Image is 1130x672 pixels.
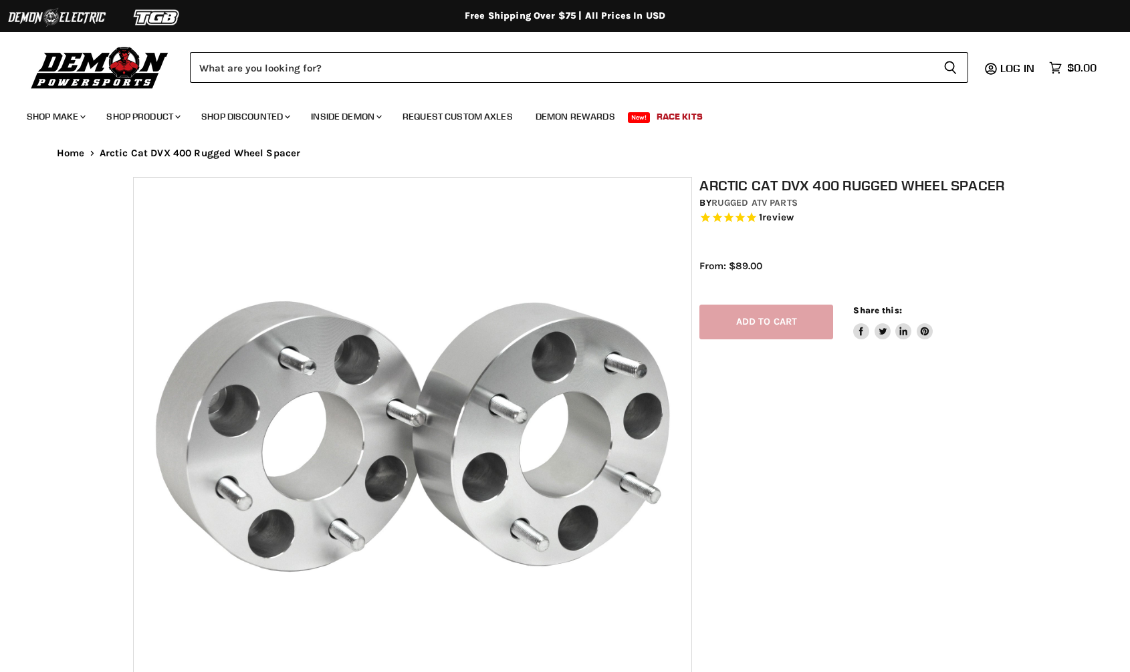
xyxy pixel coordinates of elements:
[699,177,1004,194] h1: Arctic Cat DVX 400 Rugged Wheel Spacer
[190,52,933,83] input: Search
[762,211,794,223] span: review
[57,148,85,159] a: Home
[190,52,968,83] form: Product
[699,196,1004,210] div: by
[699,260,762,272] span: From: $89.00
[647,103,713,130] a: Race Kits
[191,103,298,130] a: Shop Discounted
[7,5,107,30] img: Demon Electric Logo 2
[30,148,1100,159] nav: Breadcrumbs
[100,148,301,159] span: Arctic Cat DVX 400 Rugged Wheel Spacer
[27,43,173,91] img: Demon Powersports
[1067,61,1097,74] span: $0.00
[628,112,651,123] span: New!
[30,10,1100,22] div: Free Shipping Over $75 | All Prices In USD
[699,211,1004,225] span: Rated 5.0 out of 5 stars 1 reviews
[96,103,189,130] a: Shop Product
[107,5,207,30] img: TGB Logo 2
[853,305,933,340] aside: Share this:
[17,103,94,130] a: Shop Make
[711,197,798,208] a: Rugged ATV Parts
[1000,61,1034,75] span: Log in
[392,103,523,130] a: Request Custom Axles
[1042,58,1103,77] a: $0.00
[17,98,1093,130] ul: Main menu
[853,305,901,315] span: Share this:
[301,103,390,130] a: Inside Demon
[759,211,794,223] span: 1 reviews
[994,62,1042,74] a: Log in
[933,52,968,83] button: Search
[526,103,625,130] a: Demon Rewards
